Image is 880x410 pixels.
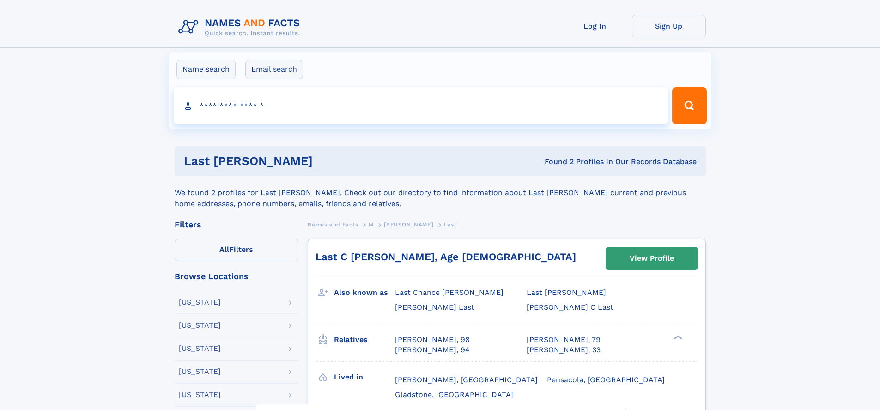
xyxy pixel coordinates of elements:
a: Sign Up [632,15,706,37]
label: Filters [175,239,298,261]
div: [US_STATE] [179,299,221,306]
a: Log In [558,15,632,37]
a: [PERSON_NAME], 98 [395,335,470,345]
input: search input [174,87,668,124]
span: All [219,245,229,254]
h3: Relatives [334,332,395,348]
h3: Lived in [334,369,395,385]
span: Last [PERSON_NAME] [527,288,606,297]
div: Browse Locations [175,272,298,281]
div: ❯ [672,334,683,340]
a: [PERSON_NAME], 79 [527,335,601,345]
div: Found 2 Profiles In Our Records Database [429,157,697,167]
a: M [369,219,374,230]
h3: Also known as [334,285,395,300]
div: [US_STATE] [179,322,221,329]
a: View Profile [606,247,698,269]
div: We found 2 profiles for Last [PERSON_NAME]. Check out our directory to find information about Las... [175,176,706,209]
div: View Profile [630,248,674,269]
span: Pensacola, [GEOGRAPHIC_DATA] [547,375,665,384]
img: Logo Names and Facts [175,15,308,40]
a: [PERSON_NAME] [384,219,433,230]
div: [US_STATE] [179,391,221,398]
div: [US_STATE] [179,368,221,375]
span: [PERSON_NAME] Last [395,303,474,312]
a: Last C [PERSON_NAME], Age [DEMOGRAPHIC_DATA] [316,251,576,263]
button: Search Button [672,87,706,124]
a: [PERSON_NAME], 94 [395,345,470,355]
h1: Last [PERSON_NAME] [184,155,429,167]
label: Name search [176,60,236,79]
a: Names and Facts [308,219,358,230]
span: Last [444,221,456,228]
a: [PERSON_NAME], 33 [527,345,601,355]
span: Last Chance [PERSON_NAME] [395,288,504,297]
span: M [369,221,374,228]
label: Email search [245,60,303,79]
span: [PERSON_NAME] [384,221,433,228]
span: [PERSON_NAME], [GEOGRAPHIC_DATA] [395,375,538,384]
div: [US_STATE] [179,345,221,352]
span: Gladstone, [GEOGRAPHIC_DATA] [395,390,513,399]
div: Filters [175,220,298,229]
span: [PERSON_NAME] C Last [527,303,613,312]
